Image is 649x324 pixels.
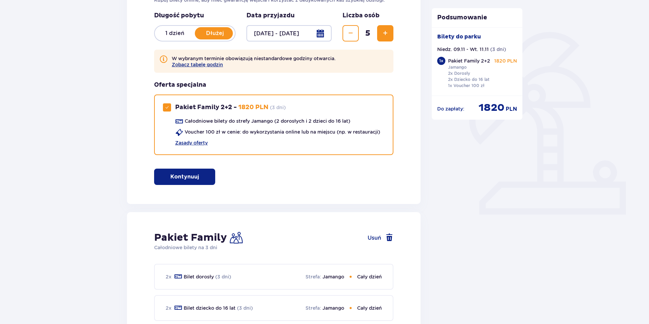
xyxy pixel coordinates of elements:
[322,305,344,311] p: Jamango
[215,273,231,280] p: (3 dni)
[270,104,286,111] p: ( 3 dni )
[246,12,295,20] p: Data przyjazdu
[237,305,253,311] p: (3 dni)
[494,57,517,64] p: 1820 PLN
[448,64,467,70] p: Jamango
[448,57,490,64] p: Pakiet Family 2+2
[154,169,215,185] button: Kontynuuj
[195,30,235,37] p: Dłużej
[437,105,464,112] p: Do zapłaty :
[368,234,393,242] button: Usuń
[185,129,380,135] p: Voucher 100 zł w cenie: do wykorzystania online lub na miejscu (np. w restauracji)
[305,305,321,311] p: Strefa :
[479,101,504,114] span: 1820
[185,118,350,124] p: Całodniowe bilety do strefy Jamango (2 dorosłych i 2 dzieci do 16 lat)
[154,12,236,20] p: Długość pobytu
[377,25,393,41] button: Zwiększ
[357,273,382,280] p: Cały dzień
[342,12,379,20] p: Liczba osób
[154,231,227,244] h2: Pakiet Family
[166,273,171,280] p: 2 x
[305,273,321,280] p: Strefa :
[154,244,393,251] p: Całodniowe bilety na 3 dni
[322,273,344,280] p: Jamango
[184,305,236,311] p: Bilet dziecko do 16 lat
[172,55,336,67] p: W wybranym terminie obowiązują niestandardowe godziny otwarcia.
[357,305,382,311] p: Cały dzień
[437,46,489,53] p: Niedz. 09.11 - Wt. 11.11
[184,273,214,280] p: Bilet dorosły
[360,28,376,38] span: 5
[155,30,195,37] p: 1 dzień
[490,46,506,53] p: ( 3 dni )
[172,62,223,67] button: Zobacz tabelę godzin
[170,173,199,181] p: Kontynuuj
[175,139,208,146] a: Zasady oferty
[230,231,243,244] img: Family Icon
[437,33,481,40] p: Bilety do parku
[166,305,171,311] p: 2 x
[342,25,359,41] button: Zmniejsz
[175,103,237,112] p: Pakiet Family 2+2 -
[448,70,489,89] p: 2x Dorosły 2x Dziecko do 16 lat 1x Voucher 100 zł
[506,105,517,113] span: PLN
[432,14,523,22] p: Podsumowanie
[437,57,445,65] div: 1 x
[238,103,268,112] p: 1820 PLN
[154,81,206,89] h3: Oferta specjalna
